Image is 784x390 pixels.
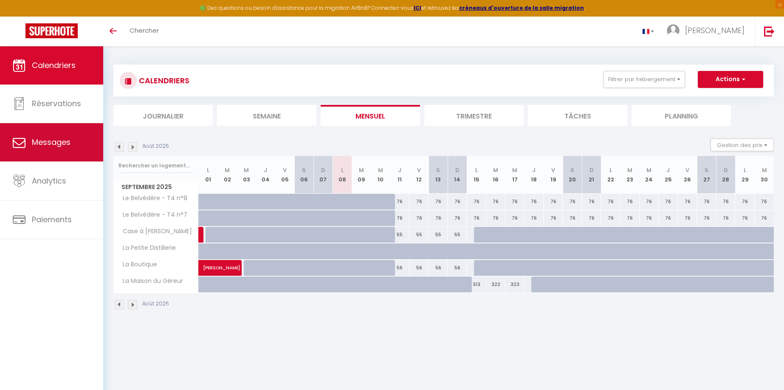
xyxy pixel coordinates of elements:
div: 55 [409,227,429,243]
span: Messages [32,137,71,147]
abbr: L [744,166,746,174]
div: 76 [467,210,486,226]
span: Chercher [130,26,159,35]
th: 22 [601,156,620,194]
div: 76 [659,210,678,226]
div: 76 [601,210,620,226]
abbr: L [341,166,344,174]
div: 76 [390,194,409,209]
li: Semaine [217,105,316,126]
th: 25 [659,156,678,194]
div: 76 [735,194,754,209]
div: 76 [429,210,448,226]
th: 13 [429,156,448,194]
th: 23 [620,156,640,194]
abbr: M [627,166,632,174]
img: Super Booking [25,23,78,38]
span: Réservations [32,98,81,109]
div: 76 [525,210,544,226]
div: 76 [525,194,544,209]
th: 08 [333,156,352,194]
div: 76 [448,194,467,209]
div: 55 [390,227,409,243]
div: 55 [448,227,467,243]
abbr: M [378,166,383,174]
th: 28 [716,156,735,194]
div: 76 [582,210,601,226]
div: 76 [640,194,659,209]
th: 20 [563,156,582,194]
abbr: J [532,166,536,174]
div: 56 [390,260,409,276]
abbr: M [493,166,498,174]
th: 07 [313,156,333,194]
th: 06 [294,156,313,194]
span: Le Belvédère - T4 n°8 [115,194,189,203]
th: 27 [697,156,716,194]
th: 16 [486,156,505,194]
span: Calendriers [32,60,76,71]
abbr: S [302,166,306,174]
span: La Boutique [115,260,159,269]
div: 56 [448,260,467,276]
div: 56 [409,260,429,276]
span: [PERSON_NAME] [685,25,745,36]
th: 29 [735,156,754,194]
li: Planning [632,105,731,126]
p: Août 2025 [142,142,169,150]
th: 11 [390,156,409,194]
abbr: V [283,166,287,174]
a: ICI [414,4,421,11]
abbr: J [666,166,670,174]
div: 76 [390,210,409,226]
abbr: M [359,166,364,174]
div: 76 [409,194,429,209]
th: 26 [678,156,697,194]
span: La Petite Distillerie [115,243,178,253]
div: 76 [467,194,486,209]
abbr: V [685,166,689,174]
div: 76 [735,210,754,226]
abbr: D [589,166,594,174]
th: 05 [275,156,294,194]
abbr: V [417,166,421,174]
div: 76 [678,194,697,209]
abbr: L [207,166,209,174]
abbr: S [705,166,708,174]
a: [PERSON_NAME] [199,260,218,276]
div: 76 [620,210,640,226]
button: Gestion des prix [711,138,774,151]
span: Analytics [32,175,66,186]
th: 12 [409,156,429,194]
span: [PERSON_NAME] [203,255,242,271]
div: 76 [659,194,678,209]
li: Mensuel [321,105,420,126]
div: 313 [467,277,486,292]
th: 24 [640,156,659,194]
li: Tâches [528,105,627,126]
div: 76 [620,194,640,209]
th: 03 [237,156,256,194]
div: 76 [505,194,525,209]
th: 19 [544,156,563,194]
input: Rechercher un logement... [118,158,194,173]
abbr: D [455,166,460,174]
abbr: L [475,166,478,174]
abbr: V [551,166,555,174]
a: Chercher [123,17,165,46]
div: 76 [409,210,429,226]
div: 76 [505,210,525,226]
div: 76 [448,210,467,226]
span: Le Belvédère - T4 n°7 [115,210,189,220]
button: Ouvrir le widget de chat LiveChat [7,3,32,29]
abbr: D [321,166,325,174]
abbr: M [646,166,651,174]
div: 56 [429,260,448,276]
a: ... [PERSON_NAME] [660,17,755,46]
div: 76 [582,194,601,209]
div: 322 [486,277,505,292]
div: 76 [544,194,563,209]
img: ... [667,24,680,37]
strong: créneaux d'ouverture de la salle migration [459,4,584,11]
